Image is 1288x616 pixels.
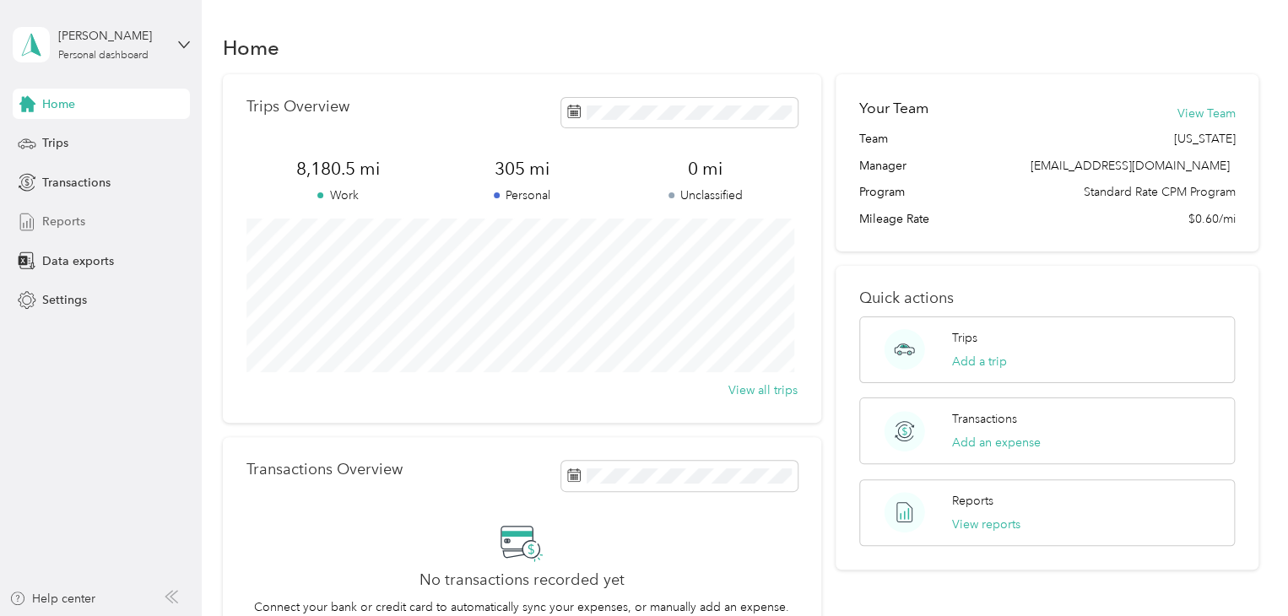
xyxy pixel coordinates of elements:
[246,157,430,181] span: 8,180.5 mi
[42,213,85,230] span: Reports
[952,492,993,510] p: Reports
[1083,183,1235,201] span: Standard Rate CPM Program
[430,157,614,181] span: 305 mi
[728,381,798,399] button: View all trips
[58,27,164,45] div: [PERSON_NAME]
[254,598,789,616] p: Connect your bank or credit card to automatically sync your expenses, or manually add an expense.
[952,410,1017,428] p: Transactions
[9,590,95,608] button: Help center
[1177,105,1235,122] button: View Team
[952,434,1041,451] button: Add an expense
[1173,130,1235,148] span: [US_STATE]
[42,252,114,270] span: Data exports
[614,157,798,181] span: 0 mi
[1030,159,1229,173] span: [EMAIL_ADDRESS][DOMAIN_NAME]
[952,329,977,347] p: Trips
[952,516,1020,533] button: View reports
[246,186,430,204] p: Work
[223,39,279,57] h1: Home
[859,130,888,148] span: Team
[614,186,798,204] p: Unclassified
[42,134,68,152] span: Trips
[42,291,87,309] span: Settings
[859,183,905,201] span: Program
[246,461,403,478] p: Transactions Overview
[859,210,929,228] span: Mileage Rate
[859,289,1235,307] p: Quick actions
[42,174,111,192] span: Transactions
[859,98,928,119] h2: Your Team
[1188,210,1235,228] span: $0.60/mi
[859,157,906,175] span: Manager
[42,95,75,113] span: Home
[1193,521,1288,616] iframe: Everlance-gr Chat Button Frame
[246,98,349,116] p: Trips Overview
[430,186,614,204] p: Personal
[58,51,149,61] div: Personal dashboard
[952,353,1007,370] button: Add a trip
[419,571,625,589] h2: No transactions recorded yet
